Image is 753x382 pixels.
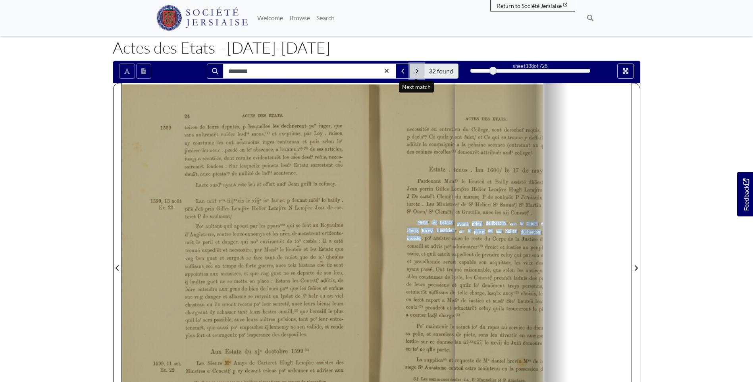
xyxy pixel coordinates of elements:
[468,202,472,207] span: S‘
[526,128,538,133] span: requis,
[425,237,430,241] span: por
[458,149,476,154] span: demeurët
[501,326,506,330] span: au
[286,10,313,26] a: Browse
[453,167,465,173] span: tenus
[453,305,473,310] span: admettrôt
[454,135,461,139] span: ont
[462,142,464,147] span: la
[479,306,489,311] span: celuy
[462,179,464,183] span: le
[462,209,480,215] span: Grouille,
[524,137,526,141] span: y
[419,187,431,192] span: perrin
[419,275,440,280] span: coustumes
[521,194,540,200] span: Jo"niaulx
[519,334,524,338] span: en
[451,252,471,257] span: expedient
[416,356,421,362] span: La
[436,202,457,208] span: Ministres]
[406,289,425,294] span: estimerôt
[517,268,522,273] span: les
[407,126,427,131] span: necessités
[474,283,478,287] span: ler
[518,298,531,303] span: lieuteñ
[455,210,458,214] span: et
[523,254,529,259] span: par
[420,194,433,199] span: carte"t
[313,10,338,26] a: Search
[410,64,424,79] button: Next Match
[136,64,151,79] button: Open transcription window
[533,144,537,149] span: xx
[529,136,547,141] span: deﬁ‘aillir]
[156,3,248,33] a: Société Jersiaise logo
[474,229,484,234] span: place
[533,307,535,311] span: le
[414,282,423,287] span: leurs
[481,253,497,258] span: prendre
[462,310,463,315] span: {
[440,228,454,233] span: usticier
[480,324,484,329] span: du
[493,269,500,274] span: que
[407,244,421,249] span: conseill
[407,194,408,199] span: J
[482,282,501,287] span: denôment
[504,127,521,132] span: derechef
[501,136,504,140] span: se
[495,194,510,199] span: soulmët
[514,150,531,156] span: college]
[503,210,507,216] span: xij
[437,251,449,257] span: estoit
[453,243,481,250] span: adminstrer‘”
[496,229,501,233] span: feu
[459,260,474,265] span: capable
[468,142,484,148] span: pchaine
[514,275,525,280] span: laduis
[485,244,496,249] span: droict
[475,166,482,173] span: lan
[406,297,410,302] span: en
[455,358,472,363] span: requeste
[410,313,425,318] span: exercer
[482,195,484,199] span: P
[463,127,468,132] span: du
[207,64,223,79] button: Search
[431,220,436,225] span: les
[459,229,463,234] span: en
[449,170,449,172] span: .
[464,268,487,273] span: raisonnable,
[469,298,481,303] span: iustice
[469,179,482,184] span: lieuteñ
[475,252,479,257] span: de
[533,325,581,330] span: [DEMOGRAPHIC_DATA],
[452,283,455,287] span: et
[406,274,416,279] span: ables
[481,117,488,121] span: DES
[513,168,518,173] span: 17
[500,332,515,338] span: divertir
[426,201,433,206] span: Les
[479,260,485,265] span: sen
[520,222,522,226] span: le
[406,268,416,272] span: ayans
[413,210,425,215] span: Ouen]
[510,222,516,227] span: sur
[461,202,465,206] span: de
[412,332,423,337] span: polie,
[500,203,514,208] span: Sauue‘/
[500,245,503,249] span: et
[539,307,547,312] span: plus
[447,306,450,310] span: et
[427,252,434,257] span: quil
[399,81,434,93] div: Next match
[506,298,514,303] span: Sier
[466,275,470,280] span: les
[484,236,489,241] span: du
[443,259,454,264] span: seroit
[494,276,509,281] span: prennët
[489,260,509,266] span: acquitter,
[223,64,396,79] input: Search for
[444,179,457,183] span: Mon/Ê'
